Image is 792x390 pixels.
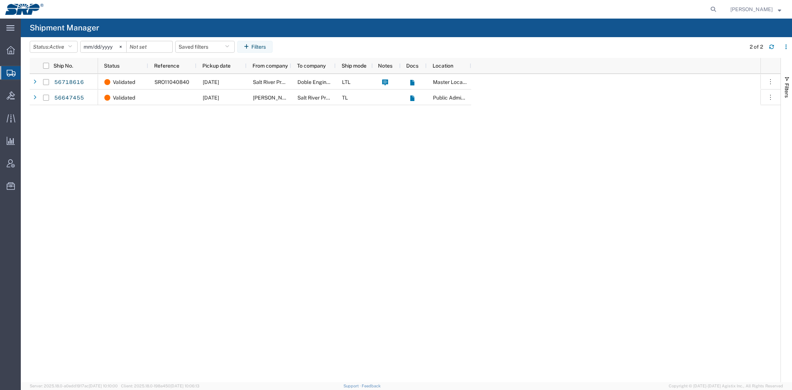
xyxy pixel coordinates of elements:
input: Not set [81,41,126,52]
span: Copyright © [DATE]-[DATE] Agistix Inc., All Rights Reserved [669,383,783,389]
span: Pickup date [202,63,231,69]
span: SRO11040840 [154,79,189,85]
h4: Shipment Manager [30,19,99,37]
span: Server: 2025.18.0-a0edd1917ac [30,384,118,388]
span: Validated [113,90,135,105]
span: To company [297,63,326,69]
span: Notes [378,63,392,69]
span: Master Location [433,79,472,85]
span: Salt River Project [297,95,338,101]
span: LTL [342,79,351,85]
a: 56718616 [54,77,84,88]
span: From company [252,63,288,69]
button: Filters [237,41,273,53]
span: Neal Brothers [253,95,295,101]
span: [DATE] 10:06:13 [170,384,199,388]
span: Ship mode [342,63,366,69]
span: 09/04/2025 [203,95,219,101]
img: logo [5,4,43,15]
a: Feedback [362,384,381,388]
span: Salt River Project [253,79,294,85]
a: Support [343,384,362,388]
span: Client: 2025.18.0-198a450 [121,384,199,388]
span: Reference [154,63,179,69]
span: Location [433,63,453,69]
input: Not set [127,41,172,52]
a: 56647455 [54,92,84,104]
span: Active [49,44,64,50]
span: TL [342,95,348,101]
span: Public Administration Buidling [433,95,504,101]
button: Status:Active [30,41,78,53]
span: 09/05/2025 [203,79,219,85]
span: Marissa Camacho [730,5,773,13]
span: [DATE] 10:10:00 [89,384,118,388]
span: Validated [113,74,135,90]
button: Saved filters [175,41,235,53]
div: 2 of 2 [750,43,763,51]
span: Status [104,63,120,69]
span: Doble Engineering Co. [297,79,351,85]
button: [PERSON_NAME] [730,5,782,14]
span: Ship No. [53,63,73,69]
span: Filters [784,83,790,98]
span: Docs [406,63,418,69]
